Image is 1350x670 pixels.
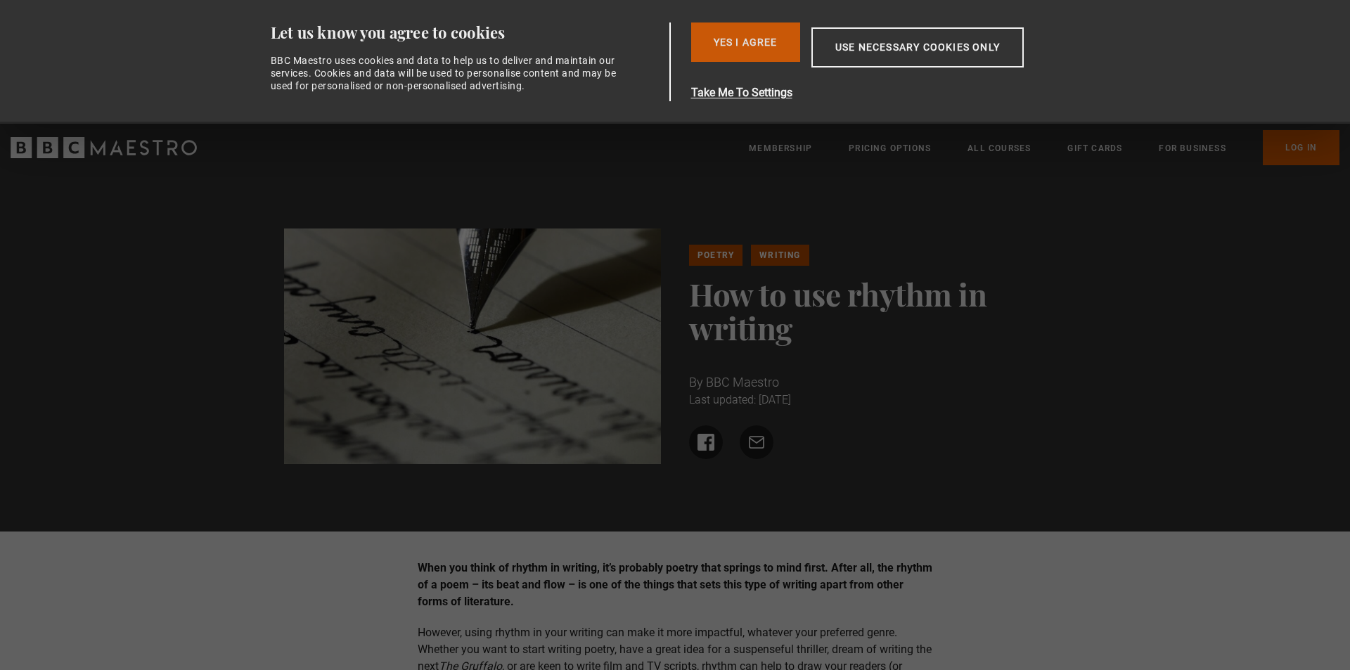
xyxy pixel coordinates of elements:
a: Pricing Options [849,141,931,155]
button: Yes I Agree [691,22,800,62]
div: BBC Maestro uses cookies and data to help us to deliver and maintain our services. Cookies and da... [271,54,625,93]
button: Take Me To Settings [691,84,1091,101]
a: Log In [1263,130,1339,165]
nav: Primary [749,130,1339,165]
span: BBC Maestro [706,375,779,389]
h1: How to use rhythm in writing [689,277,1067,344]
strong: When you think of rhythm in writing, it’s probably poetry that springs to mind first. After all, ... [418,561,932,608]
time: Last updated: [DATE] [689,393,791,406]
button: Use necessary cookies only [811,27,1024,67]
img: fountain pen writing on paper [284,228,662,464]
a: Poetry [689,245,742,266]
svg: BBC Maestro [11,137,197,158]
a: Gift Cards [1067,141,1122,155]
a: All Courses [967,141,1031,155]
a: For business [1159,141,1226,155]
a: Writing [751,245,809,266]
div: Let us know you agree to cookies [271,22,664,43]
span: By [689,375,703,389]
a: Membership [749,141,812,155]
